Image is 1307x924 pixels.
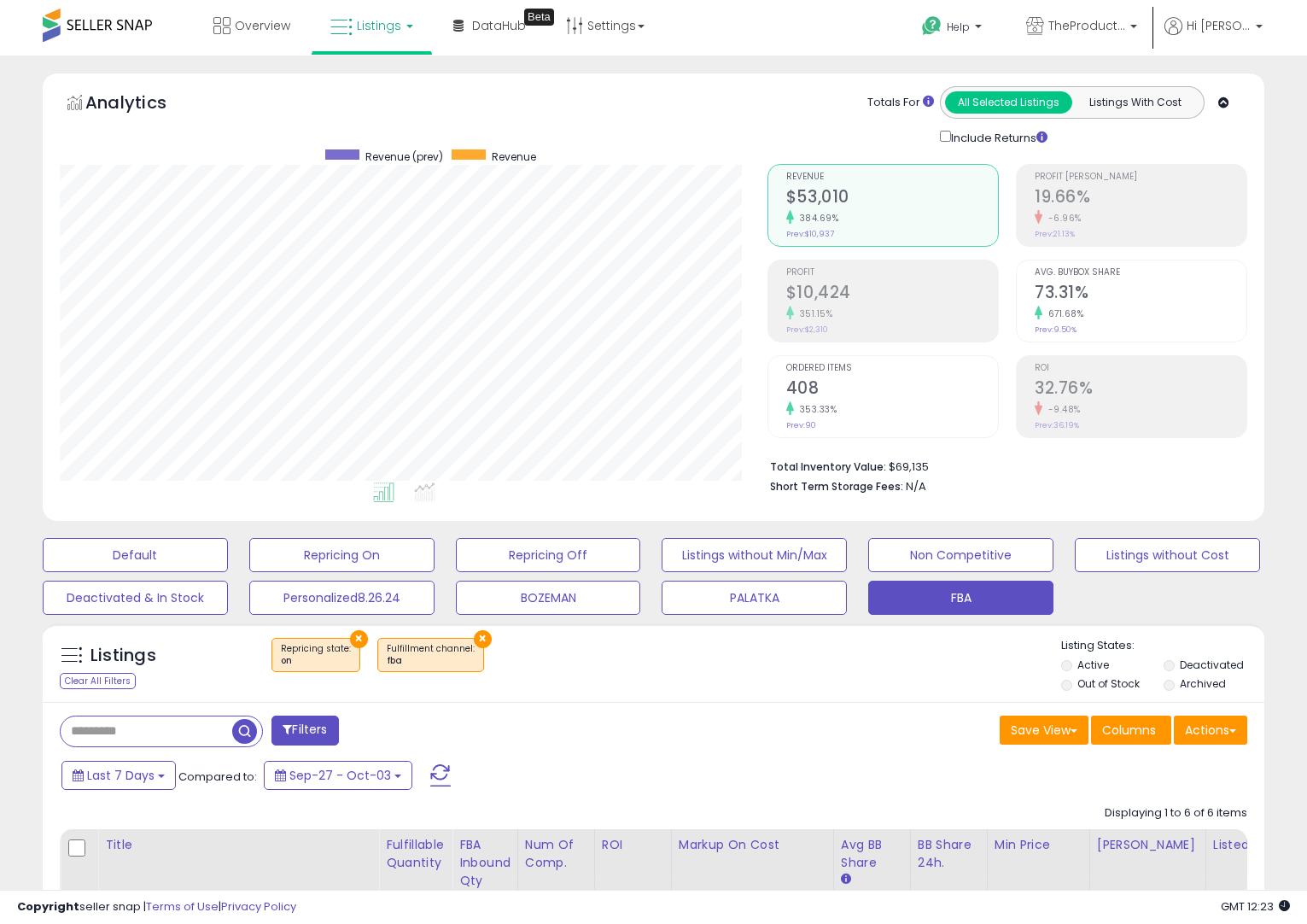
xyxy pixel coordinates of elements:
label: Out of Stock [1077,676,1140,691]
div: Totals For [867,95,934,111]
h2: $10,424 [786,283,998,306]
span: DataHub [472,17,526,34]
li: $69,135 [770,455,1234,476]
h5: Analytics [85,91,200,119]
span: Listings [357,17,401,34]
span: Profit [786,268,998,278]
small: Prev: 36.19% [1035,420,1079,430]
div: Clear All Filters [60,673,136,689]
div: ROI [602,836,664,854]
span: Repricing state : [281,642,351,668]
button: × [350,630,368,648]
small: -6.96% [1042,212,1082,225]
h2: 19.66% [1035,187,1246,210]
button: FBA [868,581,1053,615]
button: Deactivated & In Stock [43,581,228,615]
span: Ordered Items [786,364,998,373]
button: Sep-27 - Oct-03 [264,761,412,790]
small: Prev: 9.50% [1035,325,1077,335]
button: Filters [271,716,338,746]
span: Revenue (prev) [365,149,443,164]
a: Privacy Policy [221,898,296,915]
button: Listings without Cost [1075,538,1260,572]
div: fba [387,655,475,667]
span: ROI [1035,364,1246,373]
div: Displaying 1 to 6 of 6 items [1105,805,1247,822]
span: Help [947,20,970,34]
button: Listings without Min/Max [662,538,847,572]
span: Columns [1102,722,1156,739]
div: Avg BB Share [841,836,903,872]
strong: Copyright [17,898,79,915]
button: Save View [1000,716,1088,745]
h2: $53,010 [786,187,998,210]
small: Prev: $10,937 [786,229,834,239]
button: Last 7 Days [61,761,176,790]
div: Include Returns [927,127,1068,147]
div: Min Price [995,836,1082,854]
span: Avg. Buybox Share [1035,268,1246,278]
i: Get Help [921,15,942,37]
span: Fulfillment channel : [387,642,475,668]
button: Actions [1174,716,1247,745]
label: Active [1077,658,1109,672]
button: All Selected Listings [945,91,1072,114]
h5: Listings [90,644,156,668]
button: Default [43,538,228,572]
small: 351.15% [794,307,833,320]
div: seller snap | | [17,899,296,915]
button: PALATKA [662,581,847,615]
button: Columns [1091,716,1171,745]
span: Sep-27 - Oct-03 [289,767,391,784]
span: N/A [906,478,926,494]
span: Revenue [786,173,998,182]
div: [PERSON_NAME] [1097,836,1199,854]
b: Short Term Storage Fees: [770,479,903,494]
div: Markup on Cost [679,836,826,854]
div: on [281,655,351,667]
a: Hi [PERSON_NAME] [1164,17,1263,56]
small: Prev: 90 [786,420,816,430]
small: 671.68% [1042,307,1084,320]
div: BB Share 24h. [918,836,980,872]
b: Total Inventory Value: [770,459,886,474]
button: Repricing On [249,538,435,572]
p: Listing States: [1061,638,1264,654]
span: Compared to: [178,769,257,785]
a: Help [908,3,999,56]
small: 353.33% [794,403,837,416]
button: Personalized8.26.24 [249,581,435,615]
h2: 73.31% [1035,283,1246,306]
small: 384.69% [794,212,839,225]
th: The percentage added to the cost of goods (COGS) that forms the calculator for Min & Max prices. [671,829,833,915]
button: Repricing Off [456,538,641,572]
span: TheProductHaven [1048,17,1125,34]
span: Last 7 Days [87,767,155,784]
small: Avg BB Share. [841,872,851,887]
div: Tooltip anchor [524,9,554,26]
small: Prev: 21.13% [1035,229,1075,239]
label: Deactivated [1180,658,1244,672]
h2: 408 [786,378,998,401]
div: FBA inbound Qty [459,836,511,890]
span: Hi [PERSON_NAME] [1187,17,1251,34]
a: Terms of Use [146,898,219,915]
button: × [474,630,492,648]
button: Non Competitive [868,538,1053,572]
small: -9.48% [1042,403,1081,416]
span: 2025-10-12 12:23 GMT [1221,898,1290,915]
span: Profit [PERSON_NAME] [1035,173,1246,182]
button: Listings With Cost [1071,91,1199,114]
label: Archived [1180,676,1226,691]
div: Title [105,836,371,854]
span: Overview [235,17,290,34]
span: Revenue [492,149,536,164]
h2: 32.76% [1035,378,1246,401]
button: BOZEMAN [456,581,641,615]
div: Num of Comp. [525,836,587,872]
small: Prev: $2,310 [786,325,828,335]
div: Fulfillable Quantity [386,836,445,872]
